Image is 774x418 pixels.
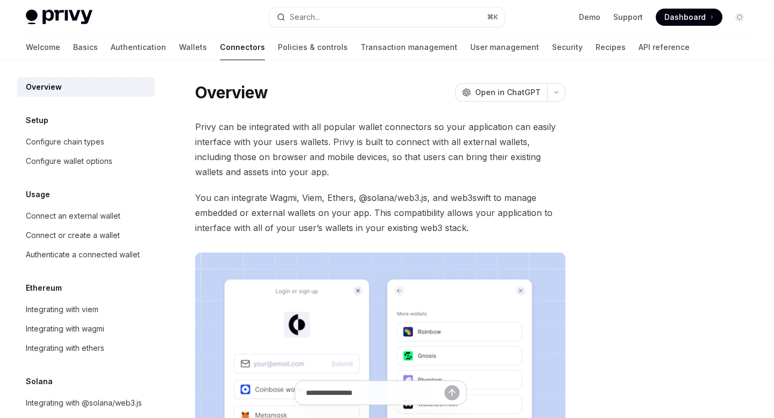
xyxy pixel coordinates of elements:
a: Connect or create a wallet [17,226,155,245]
a: Wallets [179,34,207,60]
div: Integrating with ethers [26,342,104,355]
span: ⌘ K [487,13,498,21]
span: Dashboard [664,12,706,23]
a: Welcome [26,34,60,60]
div: Connect or create a wallet [26,229,120,242]
a: Basics [73,34,98,60]
a: Integrating with ethers [17,338,155,358]
a: Integrating with @solana/web3.js [17,393,155,413]
button: Toggle dark mode [731,9,748,26]
a: Integrating with wagmi [17,319,155,338]
a: Integrating with viem [17,300,155,319]
div: Configure wallet options [26,155,112,168]
div: Connect an external wallet [26,210,120,222]
h5: Ethereum [26,282,62,294]
button: Send message [445,385,460,400]
a: Connect an external wallet [17,206,155,226]
a: Authentication [111,34,166,60]
div: Integrating with @solana/web3.js [26,397,142,409]
button: Open in ChatGPT [455,83,547,102]
h1: Overview [195,83,268,102]
a: API reference [639,34,690,60]
div: Overview [26,81,62,93]
h5: Setup [26,114,48,127]
a: User management [470,34,539,60]
span: Privy can be integrated with all popular wallet connectors so your application can easily interfa... [195,119,565,179]
img: light logo [26,10,92,25]
span: You can integrate Wagmi, Viem, Ethers, @solana/web3.js, and web3swift to manage embedded or exter... [195,190,565,235]
a: Transaction management [361,34,457,60]
a: Security [552,34,583,60]
div: Search... [290,11,320,24]
button: Open search [269,8,504,27]
a: Configure wallet options [17,152,155,171]
input: Ask a question... [306,381,445,405]
a: Authenticate a connected wallet [17,245,155,264]
a: Recipes [596,34,626,60]
div: Integrating with wagmi [26,322,104,335]
span: Open in ChatGPT [475,87,541,98]
a: Configure chain types [17,132,155,152]
h5: Usage [26,188,50,201]
a: Connectors [220,34,265,60]
div: Authenticate a connected wallet [26,248,140,261]
a: Overview [17,77,155,97]
div: Integrating with viem [26,303,98,316]
a: Demo [579,12,600,23]
a: Support [613,12,643,23]
a: Dashboard [656,9,722,26]
a: Policies & controls [278,34,348,60]
h5: Solana [26,375,53,388]
div: Configure chain types [26,135,104,148]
